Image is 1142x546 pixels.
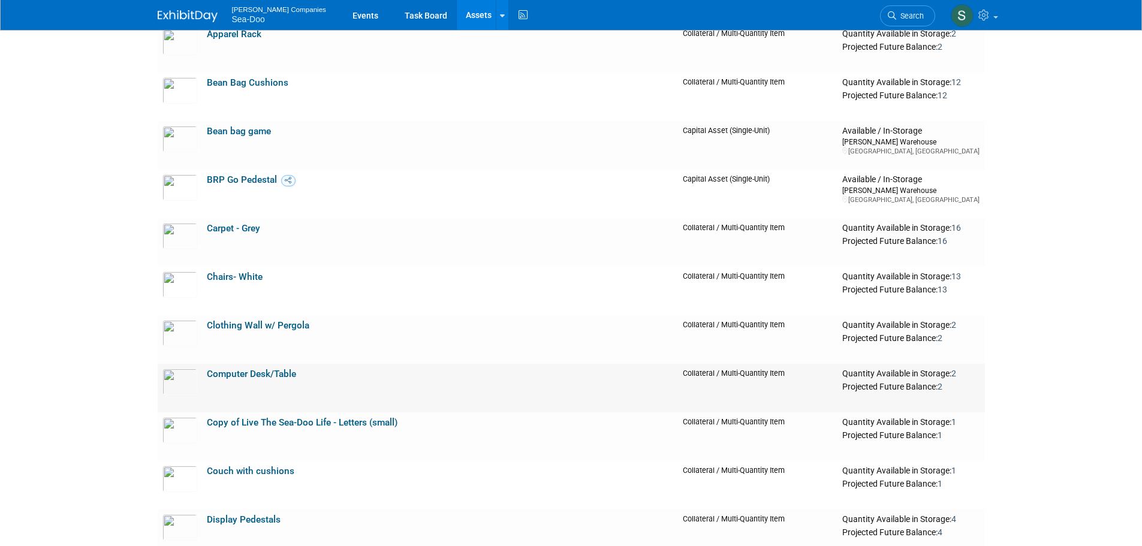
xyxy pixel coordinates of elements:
[951,77,961,87] span: 12
[842,369,980,379] div: Quantity Available in Storage:
[207,466,294,476] a: Couch with cushions
[842,77,980,88] div: Quantity Available in Storage:
[938,285,947,294] span: 13
[207,369,296,379] a: Computer Desk/Table
[232,14,265,24] span: Sea-Doo
[678,315,837,364] td: Collateral / Multi-Quantity Item
[678,170,837,218] td: Capital Asset (Single-Unit)
[938,236,947,246] span: 16
[842,223,980,234] div: Quantity Available in Storage:
[951,272,961,281] span: 13
[842,137,980,147] div: [PERSON_NAME] Warehouse
[842,147,980,156] div: [GEOGRAPHIC_DATA], [GEOGRAPHIC_DATA]
[842,40,980,53] div: Projected Future Balance:
[951,514,956,524] span: 4
[842,417,980,428] div: Quantity Available in Storage:
[842,185,980,195] div: [PERSON_NAME] Warehouse
[938,333,942,343] span: 2
[938,91,947,100] span: 12
[678,73,837,121] td: Collateral / Multi-Quantity Item
[842,29,980,40] div: Quantity Available in Storage:
[207,29,261,40] a: Apparel Rack
[678,461,837,509] td: Collateral / Multi-Quantity Item
[842,282,980,295] div: Projected Future Balance:
[678,121,837,170] td: Capital Asset (Single-Unit)
[207,514,281,525] a: Display Pedestals
[938,479,942,488] span: 1
[938,42,942,52] span: 2
[207,272,263,282] a: Chairs- White
[938,430,942,440] span: 1
[951,417,956,427] span: 1
[842,320,980,331] div: Quantity Available in Storage:
[842,379,980,393] div: Projected Future Balance:
[842,88,980,101] div: Projected Future Balance:
[842,466,980,476] div: Quantity Available in Storage:
[678,412,837,461] td: Collateral / Multi-Quantity Item
[158,10,218,22] img: ExhibitDay
[678,218,837,267] td: Collateral / Multi-Quantity Item
[207,77,288,88] a: Bean Bag Cushions
[938,527,942,537] span: 4
[951,369,956,378] span: 2
[842,476,980,490] div: Projected Future Balance:
[951,223,961,233] span: 16
[842,174,980,185] div: Available / In-Storage
[951,466,956,475] span: 1
[842,272,980,282] div: Quantity Available in Storage:
[842,331,980,344] div: Projected Future Balance:
[938,382,942,391] span: 2
[880,5,935,26] a: Search
[678,364,837,412] td: Collateral / Multi-Quantity Item
[842,428,980,441] div: Projected Future Balance:
[842,195,980,204] div: [GEOGRAPHIC_DATA], [GEOGRAPHIC_DATA]
[207,320,309,331] a: Clothing Wall w/ Pergola
[951,4,974,27] img: Stephanie Duval
[207,223,260,234] a: Carpet - Grey
[896,11,924,20] span: Search
[207,417,397,428] a: Copy of Live The Sea-Doo Life - Letters (small)
[678,24,837,73] td: Collateral / Multi-Quantity Item
[842,514,980,525] div: Quantity Available in Storage:
[951,320,956,330] span: 2
[207,174,277,185] a: BRP Go Pedestal
[842,234,980,247] div: Projected Future Balance:
[678,267,837,315] td: Collateral / Multi-Quantity Item
[842,525,980,538] div: Projected Future Balance:
[951,29,956,38] span: 2
[842,126,980,137] div: Available / In-Storage
[207,126,271,137] a: Bean bag game
[232,2,326,15] span: [PERSON_NAME] Companies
